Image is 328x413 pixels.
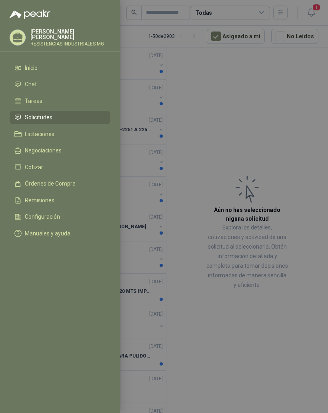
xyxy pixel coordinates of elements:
span: Chat [25,81,37,87]
a: Órdenes de Compra [10,177,110,191]
a: Configuración [10,210,110,224]
a: Negociaciones [10,144,110,158]
a: Chat [10,78,110,91]
span: Cotizar [25,164,43,170]
img: Logo peakr [10,10,50,19]
p: [PERSON_NAME] [PERSON_NAME] [30,29,110,40]
a: Manuales y ayuda [10,227,110,240]
a: Cotizar [10,160,110,174]
span: Negociaciones [25,147,62,154]
span: Inicio [25,65,38,71]
span: Licitaciones [25,131,54,137]
a: Tareas [10,94,110,108]
a: Licitaciones [10,127,110,141]
a: Inicio [10,61,110,75]
p: RESISTENCIAS INDUSTRIALES MG [30,41,110,46]
span: Configuración [25,213,60,220]
span: Solicitudes [25,114,52,121]
a: Remisiones [10,194,110,207]
a: Solicitudes [10,111,110,124]
span: Órdenes de Compra [25,180,76,187]
span: Remisiones [25,197,54,204]
span: Tareas [25,98,42,104]
span: Manuales y ayuda [25,230,70,237]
